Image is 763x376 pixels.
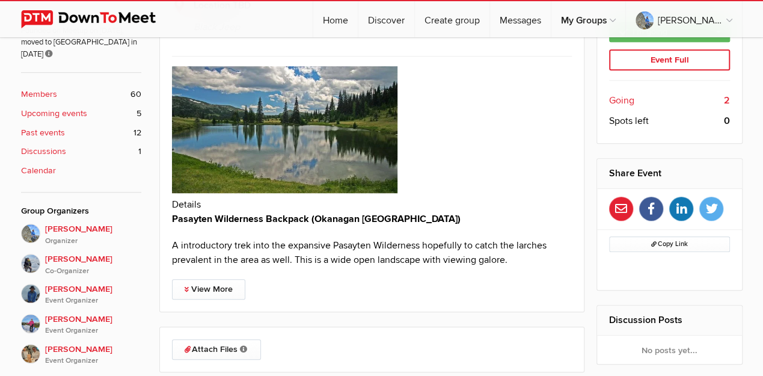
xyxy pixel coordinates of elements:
[358,1,414,37] a: Discover
[45,343,141,367] span: [PERSON_NAME]
[651,240,688,248] span: Copy Link
[21,254,40,273] img: Wade H
[21,314,40,333] img: Angela L
[551,1,625,37] a: My Groups
[133,126,141,140] span: 12
[172,238,572,267] p: A introductory trek into the expansive Pasayten Wilderness hopefully to catch the larches prevale...
[45,236,141,247] i: Organizer
[21,88,141,101] a: Members 60
[609,93,634,108] span: Going
[609,114,649,128] span: Spots left
[21,107,141,120] a: Upcoming events 5
[45,325,141,336] i: Event Organizer
[172,279,245,300] a: View More
[45,266,141,277] i: Co-Organizer
[21,284,40,303] img: Reiko T
[21,205,141,218] div: Group Organizers
[172,197,572,212] h2: Details
[490,1,551,37] a: Messages
[21,344,40,363] img: Monty
[21,88,57,101] b: Members
[130,88,141,101] span: 60
[609,49,730,71] div: Event Full
[626,1,742,37] a: [PERSON_NAME]
[21,145,66,158] b: Discussions
[415,1,489,37] a: Create group
[21,126,141,140] a: Past events 12
[21,164,56,177] b: Calendar
[21,337,141,367] a: [PERSON_NAME]Event Organizer
[21,10,174,28] img: DownToMeet
[45,223,141,247] span: [PERSON_NAME]
[724,93,730,108] b: 2
[21,224,40,243] img: Andrew
[45,283,141,307] span: [PERSON_NAME]
[21,164,141,177] a: Calendar
[21,126,65,140] b: Past events
[138,145,141,158] span: 1
[45,313,141,337] span: [PERSON_NAME]
[21,224,141,247] a: [PERSON_NAME]Organizer
[45,295,141,306] i: Event Organizer
[172,213,461,225] strong: Pasayten Wilderness Backpack (Okanagan [GEOGRAPHIC_DATA])
[45,253,141,277] span: [PERSON_NAME]
[172,339,261,360] a: Attach Files
[136,107,141,120] span: 5
[45,356,141,366] i: Event Organizer
[21,107,87,120] b: Upcoming events
[609,314,682,326] a: Discussion Posts
[172,66,397,193] img: Pasayten Wilderness Backpack (Okanagan Wenatchee National Forest)
[609,159,730,188] h2: Share Event
[21,277,141,307] a: [PERSON_NAME]Event Organizer
[313,1,358,37] a: Home
[609,236,730,252] button: Copy Link
[724,114,730,128] b: 0
[21,145,141,158] a: Discussions 1
[21,247,141,277] a: [PERSON_NAME]Co-Organizer
[597,336,742,365] div: No posts yet...
[21,307,141,337] a: [PERSON_NAME]Event Organizer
